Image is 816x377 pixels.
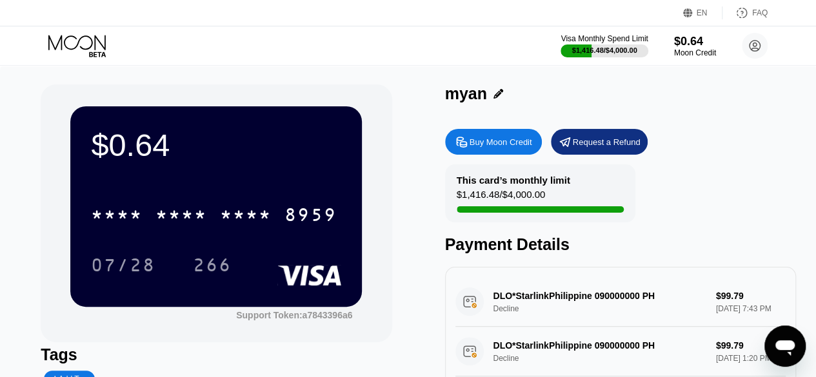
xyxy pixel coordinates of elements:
[674,35,716,48] div: $0.64
[193,256,232,277] div: 266
[284,206,336,227] div: 8959
[183,249,241,281] div: 266
[445,129,542,155] div: Buy Moon Credit
[457,189,546,206] div: $1,416.48 / $4,000.00
[674,35,716,57] div: $0.64Moon Credit
[445,235,796,254] div: Payment Details
[561,34,648,57] div: Visa Monthly Spend Limit$1,416.48/$4,000.00
[674,48,716,57] div: Moon Credit
[81,249,165,281] div: 07/28
[572,46,637,54] div: $1,416.48 / $4,000.00
[697,8,708,17] div: EN
[561,34,648,43] div: Visa Monthly Spend Limit
[236,310,352,320] div: Support Token: a7843396a6
[470,137,532,148] div: Buy Moon Credit
[551,129,648,155] div: Request a Refund
[445,84,487,103] div: myan
[457,175,570,186] div: This card’s monthly limit
[41,345,392,364] div: Tags
[573,137,641,148] div: Request a Refund
[236,310,352,320] div: Support Token:a7843396a6
[91,127,341,163] div: $0.64
[752,8,768,17] div: FAQ
[91,256,155,277] div: 07/28
[683,6,722,19] div: EN
[722,6,768,19] div: FAQ
[764,325,806,367] iframe: Button to launch messaging window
